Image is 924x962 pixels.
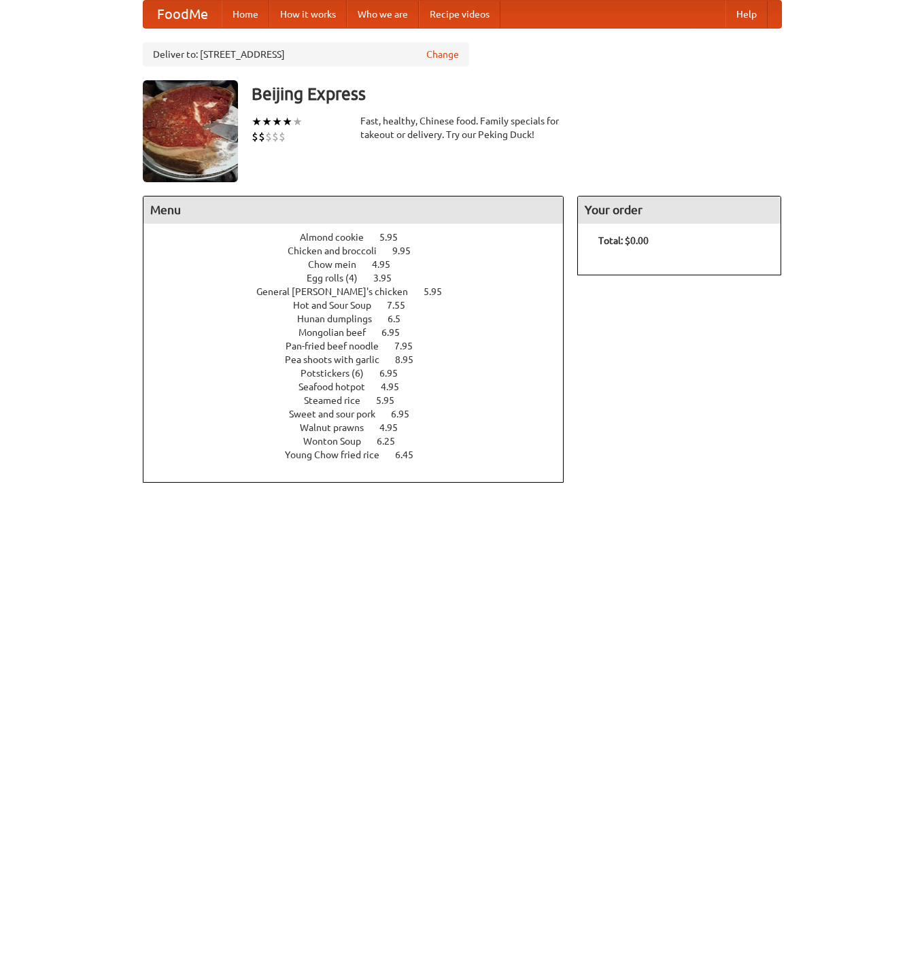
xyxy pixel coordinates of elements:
a: Pan-fried beef noodle 7.95 [286,341,438,351]
div: Deliver to: [STREET_ADDRESS] [143,42,469,67]
li: $ [258,129,265,144]
li: $ [279,129,286,144]
span: 4.95 [372,259,404,270]
a: Help [725,1,768,28]
span: 7.55 [387,300,419,311]
a: Mongolian beef 6.95 [298,327,425,338]
span: Seafood hotpot [298,381,379,392]
span: Walnut prawns [300,422,377,433]
div: Fast, healthy, Chinese food. Family specials for takeout or delivery. Try our Peking Duck! [360,114,564,141]
span: Wonton Soup [303,436,375,447]
a: Hunan dumplings 6.5 [297,313,426,324]
a: General [PERSON_NAME]'s chicken 5.95 [256,286,467,297]
span: Chow mein [308,259,370,270]
span: Almond cookie [300,232,377,243]
h3: Beijing Express [252,80,782,107]
span: Pea shoots with garlic [285,354,393,365]
span: Chicken and broccoli [288,245,390,256]
a: Chicken and broccoli 9.95 [288,245,436,256]
a: Chow mein 4.95 [308,259,415,270]
li: ★ [282,114,292,129]
a: Walnut prawns 4.95 [300,422,423,433]
span: 5.95 [376,395,408,406]
span: 6.25 [377,436,409,447]
span: Young Chow fried rice [285,449,393,460]
li: ★ [262,114,272,129]
span: Steamed rice [304,395,374,406]
span: 4.95 [379,422,411,433]
a: How it works [269,1,347,28]
span: 6.45 [395,449,427,460]
a: Hot and Sour Soup 7.55 [293,300,430,311]
span: 6.95 [391,409,423,419]
span: Egg rolls (4) [307,273,371,284]
a: Steamed rice 5.95 [304,395,420,406]
span: 5.95 [379,232,411,243]
span: Potstickers (6) [301,368,377,379]
span: Mongolian beef [298,327,379,338]
span: 8.95 [395,354,427,365]
a: Seafood hotpot 4.95 [298,381,424,392]
span: 7.95 [394,341,426,351]
a: Home [222,1,269,28]
img: angular.jpg [143,80,238,182]
span: Hot and Sour Soup [293,300,385,311]
span: 6.95 [379,368,411,379]
b: Total: $0.00 [598,235,649,246]
a: Who we are [347,1,419,28]
li: ★ [292,114,303,129]
span: 3.95 [373,273,405,284]
a: Egg rolls (4) 3.95 [307,273,417,284]
span: Sweet and sour pork [289,409,389,419]
a: FoodMe [143,1,222,28]
h4: Menu [143,196,564,224]
li: $ [252,129,258,144]
a: Sweet and sour pork 6.95 [289,409,434,419]
li: ★ [252,114,262,129]
span: 5.95 [424,286,456,297]
a: Wonton Soup 6.25 [303,436,420,447]
span: 6.5 [388,313,414,324]
span: Pan-fried beef noodle [286,341,392,351]
span: Hunan dumplings [297,313,386,324]
span: 6.95 [381,327,413,338]
span: General [PERSON_NAME]'s chicken [256,286,422,297]
li: ★ [272,114,282,129]
a: Young Chow fried rice 6.45 [285,449,439,460]
a: Pea shoots with garlic 8.95 [285,354,439,365]
span: 9.95 [392,245,424,256]
li: $ [265,129,272,144]
a: Almond cookie 5.95 [300,232,423,243]
h4: Your order [578,196,781,224]
a: Change [426,48,459,61]
span: 4.95 [381,381,413,392]
a: Recipe videos [419,1,500,28]
a: Potstickers (6) 6.95 [301,368,423,379]
li: $ [272,129,279,144]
